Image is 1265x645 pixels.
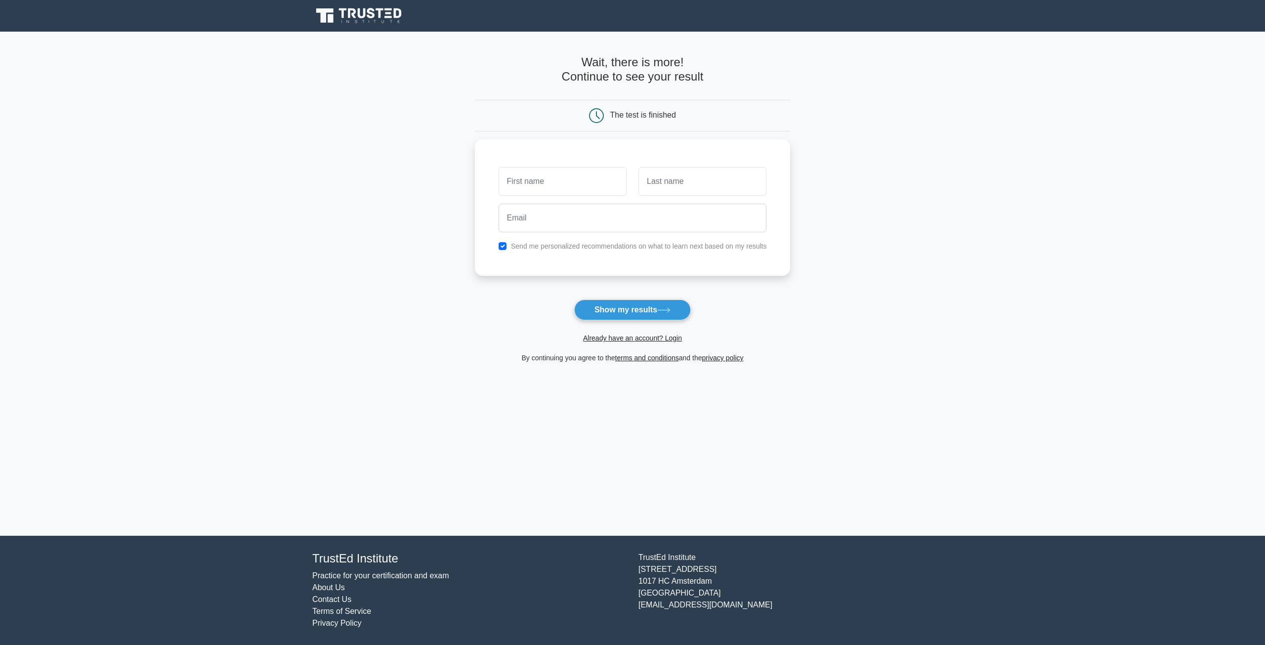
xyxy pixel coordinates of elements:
[499,167,627,196] input: First name
[312,571,449,580] a: Practice for your certification and exam
[312,583,345,592] a: About Us
[632,552,959,629] div: TrustEd Institute [STREET_ADDRESS] 1017 HC Amsterdam [GEOGRAPHIC_DATA] [EMAIL_ADDRESS][DOMAIN_NAME]
[583,334,682,342] a: Already have an account? Login
[312,552,627,566] h4: TrustEd Institute
[312,607,371,615] a: Terms of Service
[610,111,676,119] div: The test is finished
[574,300,691,320] button: Show my results
[511,242,767,250] label: Send me personalized recommendations on what to learn next based on my results
[615,354,679,362] a: terms and conditions
[499,204,767,232] input: Email
[312,595,351,603] a: Contact Us
[469,352,797,364] div: By continuing you agree to the and the
[475,55,791,84] h4: Wait, there is more! Continue to see your result
[312,619,362,627] a: Privacy Policy
[638,167,766,196] input: Last name
[702,354,744,362] a: privacy policy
